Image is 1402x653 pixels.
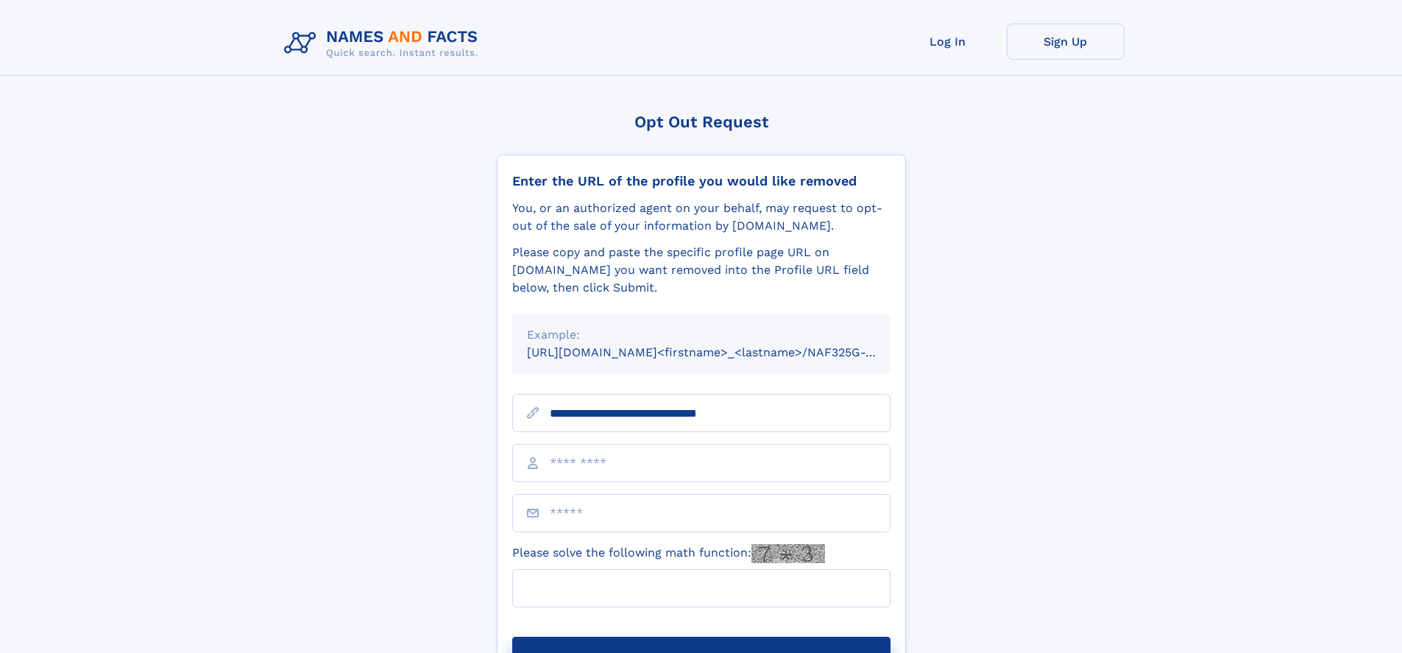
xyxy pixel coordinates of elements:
label: Please solve the following math function: [512,544,825,563]
small: [URL][DOMAIN_NAME]<firstname>_<lastname>/NAF325G-xxxxxxxx [527,345,918,359]
a: Sign Up [1007,24,1125,60]
div: Enter the URL of the profile you would like removed [512,173,891,189]
a: Log In [889,24,1007,60]
div: You, or an authorized agent on your behalf, may request to opt-out of the sale of your informatio... [512,200,891,235]
img: Logo Names and Facts [278,24,490,63]
div: Example: [527,326,876,344]
div: Opt Out Request [497,113,906,131]
div: Please copy and paste the specific profile page URL on [DOMAIN_NAME] you want removed into the Pr... [512,244,891,297]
